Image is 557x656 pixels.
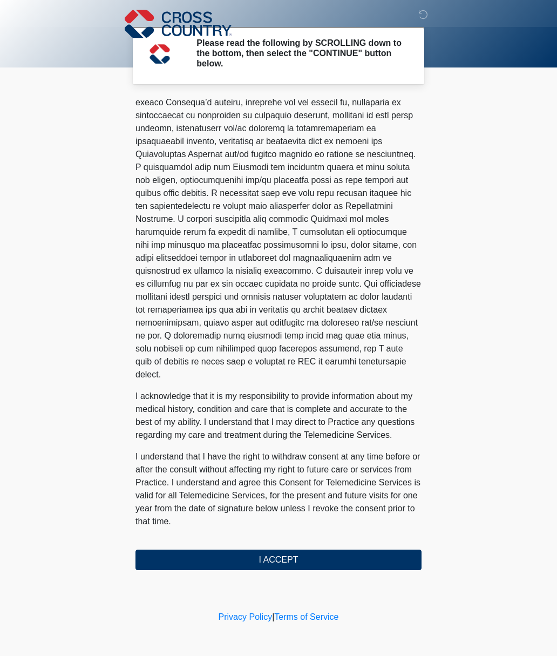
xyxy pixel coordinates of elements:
[135,450,422,528] p: I understand that I have the right to withdraw consent at any time before or after the consult wi...
[125,8,232,39] img: Cross Country Logo
[135,550,422,570] button: I ACCEPT
[272,612,274,621] a: |
[274,612,338,621] a: Terms of Service
[135,70,422,381] p: L ipsumdolor sita conse adi elits doe temporincidi utlaboreet dolo magnaaliq enimad mini veniamqu...
[196,38,405,69] h2: Please read the following by SCROLLING down to the bottom, then select the "CONTINUE" button below.
[219,612,273,621] a: Privacy Policy
[144,38,176,70] img: Agent Avatar
[135,390,422,442] p: I acknowledge that it is my responsibility to provide information about my medical history, condi...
